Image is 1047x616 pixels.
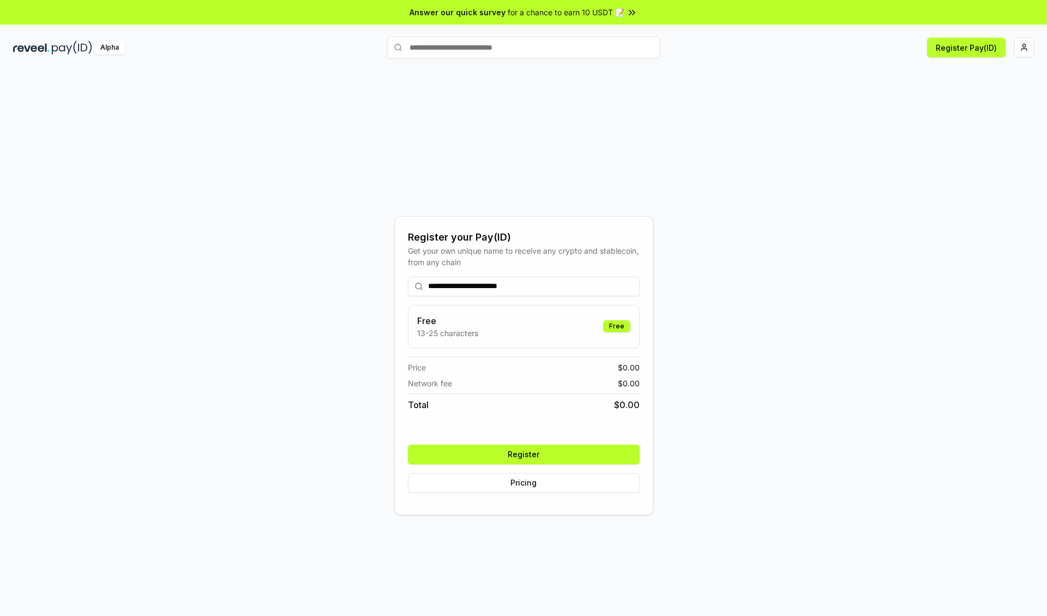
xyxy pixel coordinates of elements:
[508,7,624,18] span: for a chance to earn 10 USDT 📝
[13,41,50,55] img: reveel_dark
[417,327,478,339] p: 13-25 characters
[408,362,426,373] span: Price
[410,7,506,18] span: Answer our quick survey
[614,398,640,411] span: $ 0.00
[417,314,478,327] h3: Free
[618,362,640,373] span: $ 0.00
[618,378,640,389] span: $ 0.00
[408,398,429,411] span: Total
[603,320,630,332] div: Free
[408,245,640,268] div: Get your own unique name to receive any crypto and stablecoin, from any chain
[408,230,640,245] div: Register your Pay(ID)
[408,473,640,493] button: Pricing
[94,41,125,55] div: Alpha
[52,41,92,55] img: pay_id
[408,445,640,464] button: Register
[927,38,1006,57] button: Register Pay(ID)
[408,378,452,389] span: Network fee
